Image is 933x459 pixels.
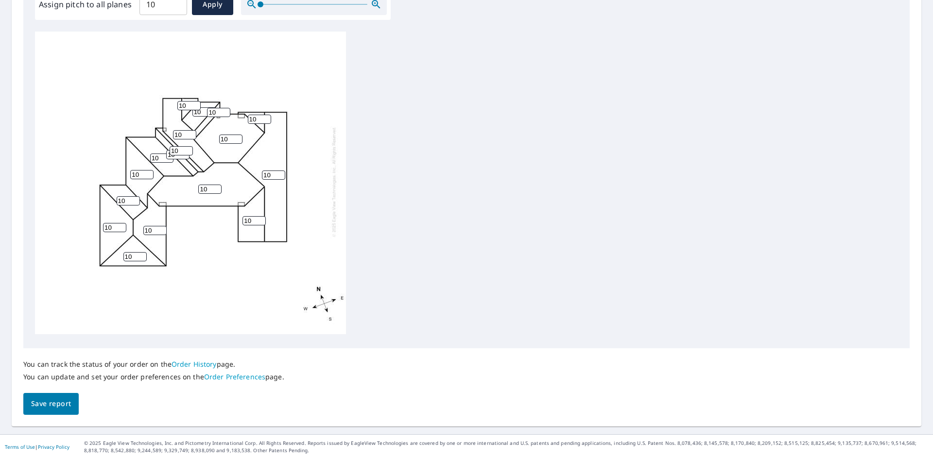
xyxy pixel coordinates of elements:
p: © 2025 Eagle View Technologies, Inc. and Pictometry International Corp. All Rights Reserved. Repo... [84,440,928,454]
p: | [5,444,69,450]
a: Privacy Policy [38,443,69,450]
p: You can track the status of your order on the page. [23,360,284,369]
a: Order Preferences [204,372,265,381]
span: Save report [31,398,71,410]
button: Save report [23,393,79,415]
a: Order History [172,359,217,369]
p: You can update and set your order preferences on the page. [23,373,284,381]
a: Terms of Use [5,443,35,450]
